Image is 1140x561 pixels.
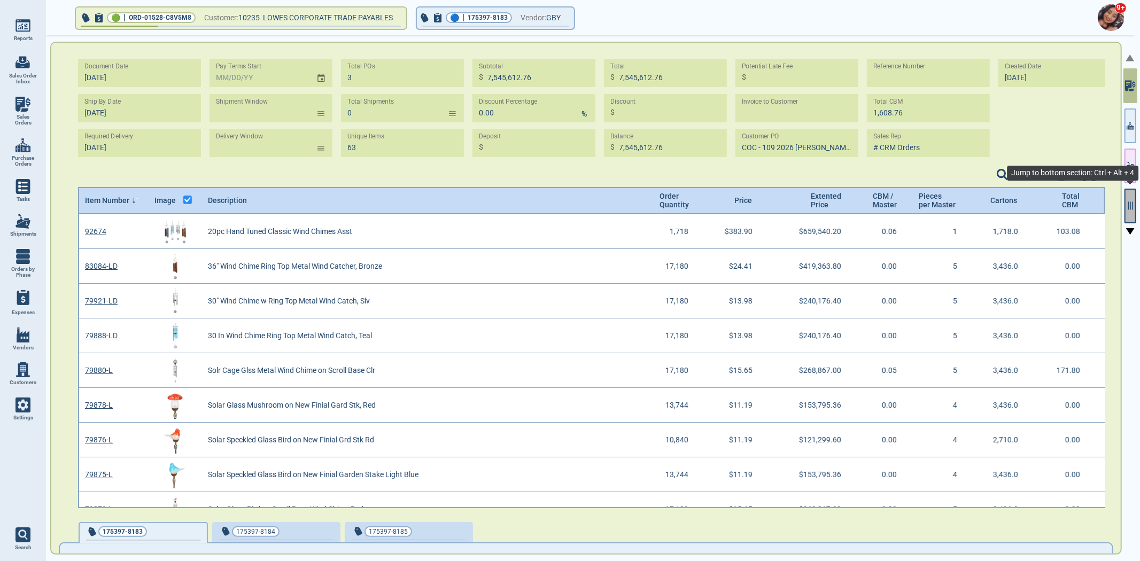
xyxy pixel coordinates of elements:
a: 83084-LD [85,262,118,270]
span: 🟢 [111,14,120,21]
span: 3,436.0 [993,262,1018,270]
span: 17,180 [665,366,688,375]
img: 79888-LDImg [162,322,189,349]
div: $240,176.40 [769,318,854,353]
span: CBM / Master [873,192,897,209]
span: $11.19 [729,401,753,409]
label: Pay Terms Start [216,63,261,71]
span: Shipments [10,231,36,237]
label: Created Date [1005,63,1041,71]
div: $268,867.00 [769,492,854,527]
span: Reports [14,35,33,42]
input: MM/DD/YY [78,94,195,122]
span: | [123,12,126,23]
div: 0.00 [854,423,913,457]
div: 5 [913,492,972,527]
span: Solar Speckled Glass Bird on New Finial Garden Stake Light Blue [208,470,418,479]
a: 92674 [85,227,106,236]
span: Extented Price [811,192,838,209]
img: menu_icon [15,179,30,194]
img: menu_icon [15,249,30,264]
div: 1 [913,214,972,249]
span: Cartons [990,196,1017,205]
span: 20pc Hand Tuned Classic Wind Chimes Asst [208,227,352,236]
span: Settings [13,415,33,421]
span: Sales Order Inbox [9,73,37,85]
span: 17,180 [665,505,688,513]
span: Solar Speckled Glass Bird on New Finial Grd Stk Rd [208,435,374,444]
label: Required Delivery [84,133,134,141]
input: MM/DD/YY [210,59,308,87]
span: Sales Orders [9,114,37,126]
p: % [581,108,587,120]
div: 0.00 [1033,249,1095,284]
span: 1,718 [670,227,688,236]
span: $15.65 [729,366,753,375]
span: 10235 [238,11,263,25]
span: 3,436.0 [993,401,1018,409]
span: Orders by Phase [9,266,37,278]
span: Search [15,544,32,551]
span: | [462,12,464,23]
span: $383.90 [725,227,753,236]
input: MM/DD/YY [78,129,195,157]
div: 0.06 [854,214,913,249]
span: 175397-8183 [468,12,508,23]
label: Balance [610,133,633,141]
span: 3,436.0 [993,470,1018,479]
a: 79872-L [85,505,113,513]
div: 0.00 [854,249,913,284]
span: 10,840 [665,435,688,444]
span: LOWES CORPORATE TRADE PAYABLES [263,13,393,22]
span: Solar Glass Mushroom on New Finial Gard Stk, Red [208,401,376,409]
label: Total CBM [873,98,903,106]
div: 0.00 [1033,388,1095,423]
div: $419,363.80 [769,249,854,284]
label: Deposit [479,133,501,141]
span: Customer: [204,11,238,25]
div: 0.00 [854,284,913,318]
span: 17,180 [665,262,688,270]
div: 4 [913,457,972,492]
span: Purchase Orders [9,155,37,167]
div: $153,795.36 [769,388,854,423]
img: menu_icon [15,97,30,112]
span: Solr Cage Glss Metal Wind Chime on Scroll Base Clr [208,366,375,375]
span: $24.41 [729,262,753,270]
img: menu_icon [15,398,30,412]
span: Solar Glass Bird on Scroll Base Wind Chime Red [208,505,363,513]
img: 79875-LImg [162,461,189,488]
div: 0.00 [854,318,913,353]
label: Delivery Window [216,133,263,141]
span: Expenses [12,309,35,316]
p: $ [610,107,615,118]
span: $11.19 [729,435,753,444]
div: 5 [913,353,972,388]
a: 79878-L [85,401,113,409]
label: Invoice to Customer [742,98,798,106]
span: 🔵 [450,14,459,21]
p: $ [479,142,483,153]
span: ORD-01528-C8V5M8 [129,12,191,23]
span: 17,180 [665,297,688,305]
div: 0.00 [1033,457,1095,492]
span: Pieces per Master [919,192,956,209]
a: 79876-L [85,435,113,444]
p: $ [742,72,746,83]
label: Sales Rep [873,133,902,141]
span: Customers [10,379,36,386]
input: MM/DD/YY [78,59,195,87]
span: 9+ [1115,3,1127,13]
span: 36" Wind Chime Ring Top Metal Wind Catcher, Bronze [208,262,382,270]
div: $153,795.36 [769,457,854,492]
div: $240,176.40 [769,284,854,318]
input: MM/DD/YY [998,59,1115,87]
span: Vendors [13,345,34,351]
div: 0.00 [854,457,913,492]
img: menu_icon [15,214,30,229]
div: 5 [913,318,972,353]
label: Ship By Date [84,98,121,106]
div: 4 [913,388,972,423]
span: $13.98 [729,331,753,340]
span: $11.19 [729,470,753,479]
